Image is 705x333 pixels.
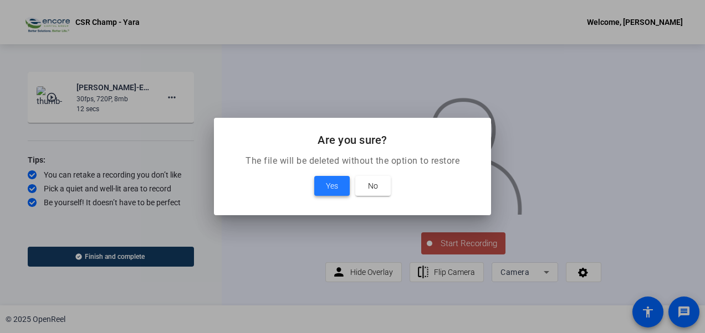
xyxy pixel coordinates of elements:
span: No [368,179,378,192]
h2: Are you sure? [227,131,478,149]
p: The file will be deleted without the option to restore [227,154,478,168]
span: Yes [326,179,338,192]
button: Yes [314,176,350,196]
button: No [355,176,391,196]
